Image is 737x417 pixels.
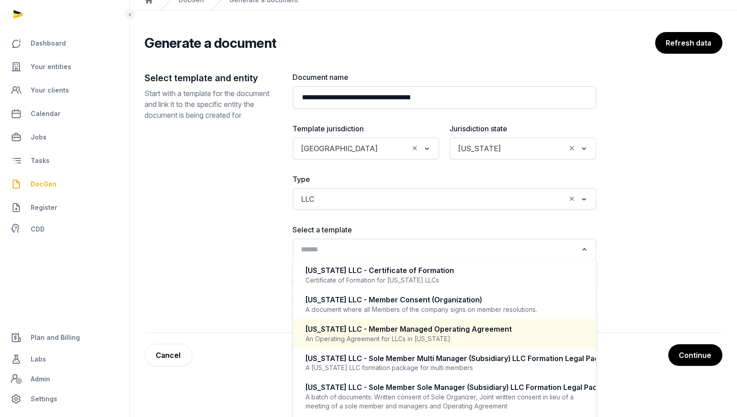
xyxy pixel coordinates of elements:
a: Your clients [7,79,122,101]
a: Calendar [7,103,122,125]
label: Document name [293,72,596,83]
a: Dashboard [7,32,122,54]
a: Admin [7,370,122,388]
button: Continue [668,344,723,366]
button: Clear Selected [568,193,576,205]
span: Dashboard [31,38,66,49]
div: An Operating Agreement for LLCs in [US_STATE] [306,334,583,343]
a: Cancel [145,344,192,366]
div: [US_STATE] LLC - Sole Member Sole Manager (Subsidiary) LLC Formation Legal Package [306,382,583,393]
a: Jobs [7,126,122,148]
span: Tasks [31,155,50,166]
span: LLC [299,193,317,205]
div: Search for option [454,140,592,157]
div: Search for option [297,241,592,258]
a: CDD [7,220,122,238]
span: Settings [31,394,57,404]
div: Certificate of Formation for [US_STATE] LLCs [306,276,583,285]
a: Tasks [7,150,122,171]
button: Clear Selected [568,142,576,155]
span: Calendar [31,108,60,119]
a: Settings [7,388,122,410]
input: Search for option [382,142,409,155]
div: [US_STATE] LLC - Certificate of Formation [306,265,583,276]
a: Register [7,197,122,218]
button: Clear Selected [411,142,419,155]
label: Jurisdiction state [450,123,596,134]
div: A [US_STATE] LLC formation package for multi members [306,363,583,372]
span: DocGen [31,179,56,190]
div: [US_STATE] LLC - Member Consent (Organization) [306,295,583,305]
a: Plan and Billing [7,327,122,348]
span: [GEOGRAPHIC_DATA] [299,142,380,155]
a: Your entities [7,56,122,78]
label: Type [293,174,596,185]
span: Your clients [31,85,69,96]
div: [US_STATE] LLC - Member Managed Operating Agreement [306,324,583,334]
span: Plan and Billing [31,332,80,343]
a: DocGen [7,173,122,195]
span: Jobs [31,132,46,143]
label: Select a template [293,224,596,235]
button: Refresh data [655,32,723,54]
div: A batch of documents: Written consent of Sole Organizer, Joint written consent in lieu of a meeti... [306,393,583,411]
label: Template jurisdiction [293,123,439,134]
a: Labs [7,348,122,370]
input: Search for option [319,193,566,205]
h2: Select template and entity [145,72,278,84]
span: Admin [31,374,50,385]
div: Search for option [297,191,592,207]
span: Your entities [31,61,71,72]
h2: Generate a document [145,35,277,51]
span: [US_STATE] [456,142,504,155]
input: Search for option [298,243,578,256]
div: [US_STATE] LLC - Sole Member Multi Manager (Subsidiary) LLC Formation Legal Package [306,353,583,364]
div: A document where all Members of the company signs on member resolutions. [306,305,583,314]
div: Search for option [297,140,435,157]
input: Search for option [505,142,566,155]
span: CDD [31,224,45,235]
span: Labs [31,354,46,365]
p: Start with a template for the document and link it to the specific entity the document is being c... [145,88,278,120]
span: Register [31,202,57,213]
